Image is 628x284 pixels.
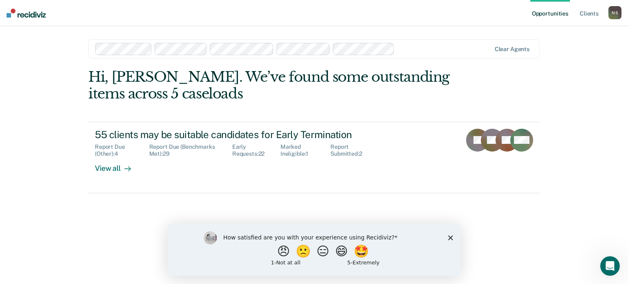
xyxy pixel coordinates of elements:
div: Hi, [PERSON_NAME]. We’ve found some outstanding items across 5 caseloads [88,69,449,102]
div: N S [608,6,621,19]
iframe: Intercom live chat [600,256,620,276]
a: 55 clients may be suitable candidates for Early TerminationReport Due (Other):4Report Due (Benchm... [88,122,540,193]
div: View all [95,157,141,173]
div: 55 clients may be suitable candidates for Early Termination [95,129,382,141]
div: Report Submitted : 2 [330,143,382,157]
div: Report Due (Other) : 4 [95,143,149,157]
button: NS [608,6,621,19]
div: Early Requests : 22 [232,143,280,157]
div: Report Due (Benchmarks Met) : 29 [149,143,232,157]
iframe: Survey by Kim from Recidiviz [168,223,460,276]
img: Recidiviz [7,9,46,18]
div: Clear agents [495,46,529,53]
div: Marked Ineligible : 1 [280,143,330,157]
